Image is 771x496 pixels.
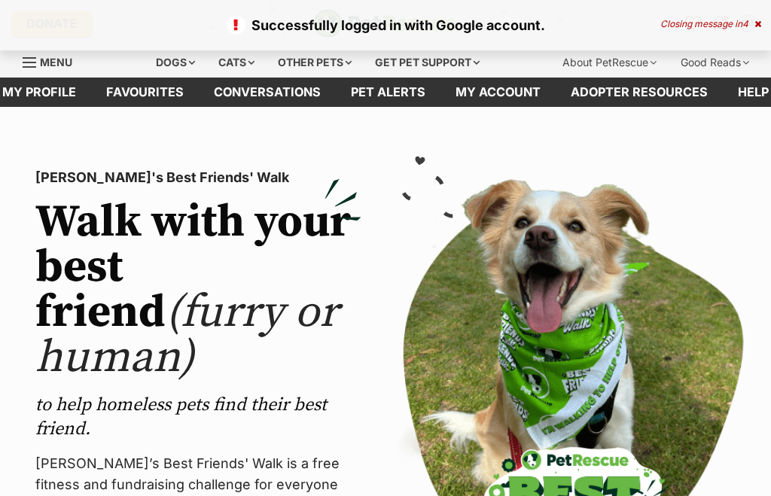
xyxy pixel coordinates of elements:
[208,47,265,78] div: Cats
[145,47,206,78] div: Dogs
[23,47,83,75] a: Menu
[440,78,556,107] a: My account
[336,78,440,107] a: Pet alerts
[199,78,336,107] a: conversations
[35,285,338,386] span: (furry or human)
[670,47,760,78] div: Good Reads
[35,167,361,188] p: [PERSON_NAME]'s Best Friends' Walk
[556,78,723,107] a: Adopter resources
[91,78,199,107] a: Favourites
[40,56,72,68] span: Menu
[35,393,361,441] p: to help homeless pets find their best friend.
[35,200,361,381] h2: Walk with your best friend
[364,47,490,78] div: Get pet support
[267,47,362,78] div: Other pets
[552,47,667,78] div: About PetRescue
